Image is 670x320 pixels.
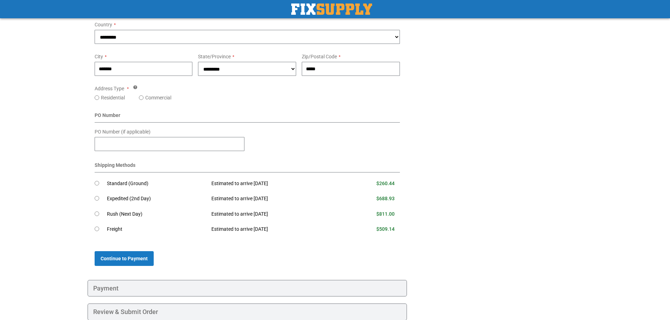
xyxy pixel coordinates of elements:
span: Address Type [95,86,124,91]
td: Estimated to arrive [DATE] [206,191,342,207]
td: Estimated to arrive [DATE] [206,207,342,222]
label: Residential [101,94,125,101]
label: Commercial [145,94,171,101]
span: $811.00 [376,211,395,217]
span: State/Province [198,54,231,59]
span: $688.93 [376,196,395,201]
div: Payment [88,280,407,297]
div: PO Number [95,112,400,123]
a: store logo [291,4,372,15]
td: Rush (Next Day) [107,207,206,222]
td: Estimated to arrive [DATE] [206,176,342,191]
div: Shipping Methods [95,162,400,172]
span: Zip/Postal Code [302,54,337,59]
button: Continue to Payment [95,251,154,266]
span: Continue to Payment [101,256,148,261]
td: Freight [107,222,206,237]
span: $509.14 [376,226,395,232]
td: Estimated to arrive [DATE] [206,222,342,237]
span: City [95,54,103,59]
span: $260.44 [376,181,395,186]
img: Fix Industrial Supply [291,4,372,15]
span: Country [95,22,112,27]
span: PO Number (if applicable) [95,129,151,135]
td: Expedited (2nd Day) [107,191,206,207]
td: Standard (Ground) [107,176,206,191]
